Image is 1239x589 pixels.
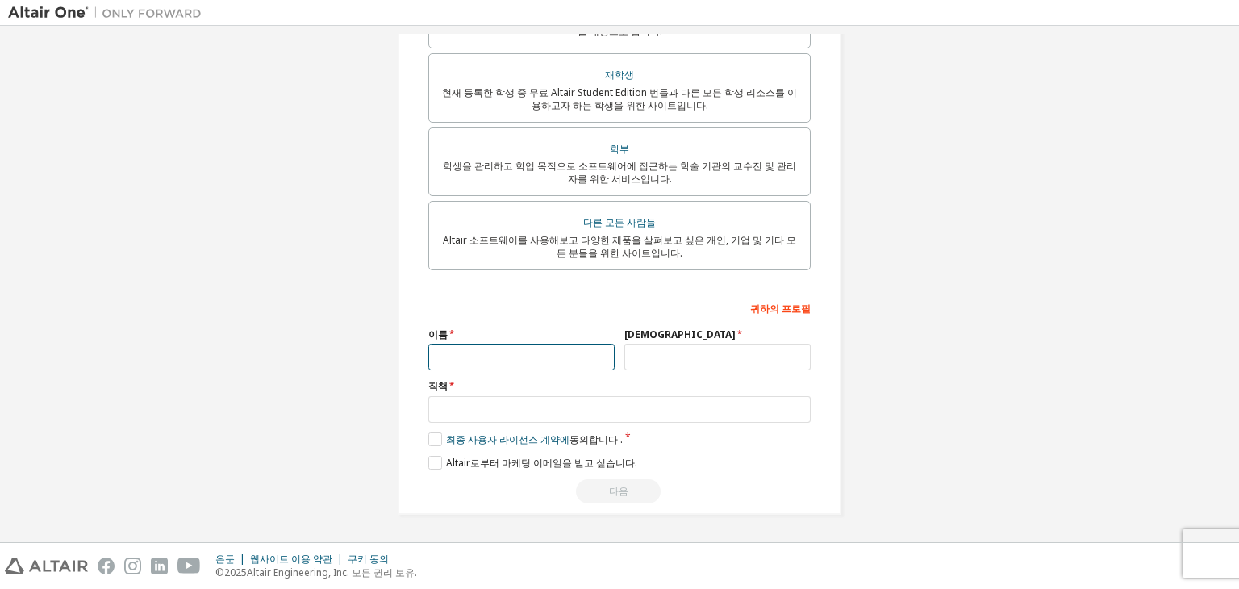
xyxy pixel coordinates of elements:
font: 쿠키 동의 [348,552,389,566]
img: facebook.svg [98,558,115,574]
font: 현재 등록한 학생 중 무료 Altair Student Edition 번들과 다른 모든 학생 리소스를 이용하고자 하는 학생을 위한 사이트입니다. [442,86,797,112]
font: 학부 [610,142,629,156]
font: 학생을 관리하고 학업 목적으로 소프트웨어에 접근하는 학술 기관의 교수진 및 관리자를 위한 서비스입니다. [443,159,796,186]
img: linkedin.svg [151,558,168,574]
font: © [215,566,224,579]
font: Altair로부터 마케팅 이메일을 받고 싶습니다. [446,456,637,470]
font: 웹사이트 이용 약관 [250,552,332,566]
div: Email already exists [428,479,811,503]
img: youtube.svg [177,558,201,574]
font: 동의합니다 . [569,432,623,446]
font: Altair Engineering, Inc. 모든 권리 보유. [247,566,417,579]
font: 은둔 [215,552,235,566]
img: instagram.svg [124,558,141,574]
font: 최종 사용자 라이선스 계약에 [446,432,569,446]
font: 귀하의 프로필 [750,302,811,315]
font: [DEMOGRAPHIC_DATA] [624,328,736,341]
font: 2025 [224,566,247,579]
font: 이름 [428,328,448,341]
font: 재학생 [605,68,634,81]
img: altair_logo.svg [5,558,88,574]
font: 다른 모든 사람들 [583,215,656,229]
img: 알타이르 원 [8,5,210,21]
font: 직책 [428,379,448,393]
font: Altair 소프트웨어를 사용해보고 다양한 제품을 살펴보고 싶은 개인, 기업 및 기타 모든 분들을 위한 사이트입니다. [443,233,796,260]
